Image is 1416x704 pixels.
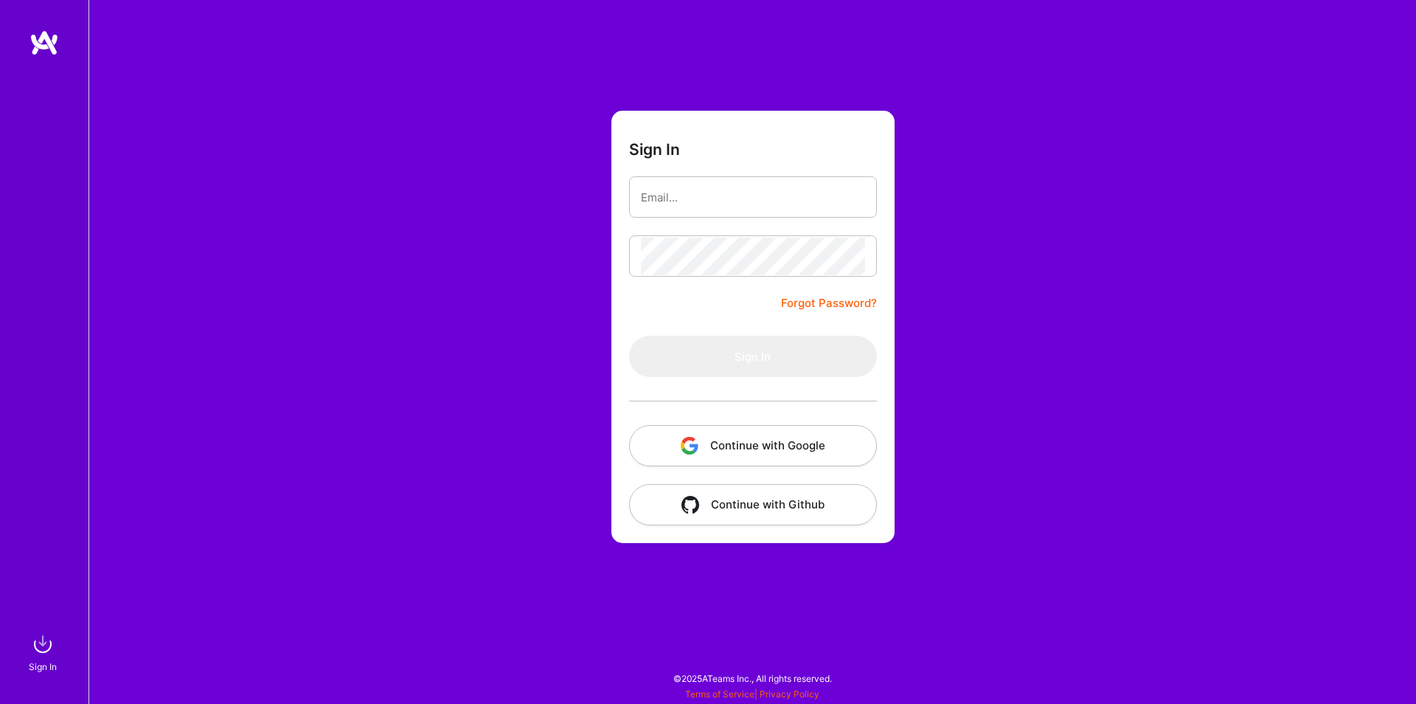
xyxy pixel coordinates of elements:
[681,496,699,514] img: icon
[31,629,58,674] a: sign inSign In
[629,425,877,466] button: Continue with Google
[88,660,1416,697] div: © 2025 ATeams Inc., All rights reserved.
[781,294,877,312] a: Forgot Password?
[629,336,877,377] button: Sign In
[29,659,57,674] div: Sign In
[629,484,877,525] button: Continue with Github
[685,689,754,700] a: Terms of Service
[629,140,680,159] h3: Sign In
[29,30,59,56] img: logo
[28,629,58,659] img: sign in
[760,689,819,700] a: Privacy Policy
[681,437,698,455] img: icon
[685,689,819,700] span: |
[641,179,865,216] input: Email...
